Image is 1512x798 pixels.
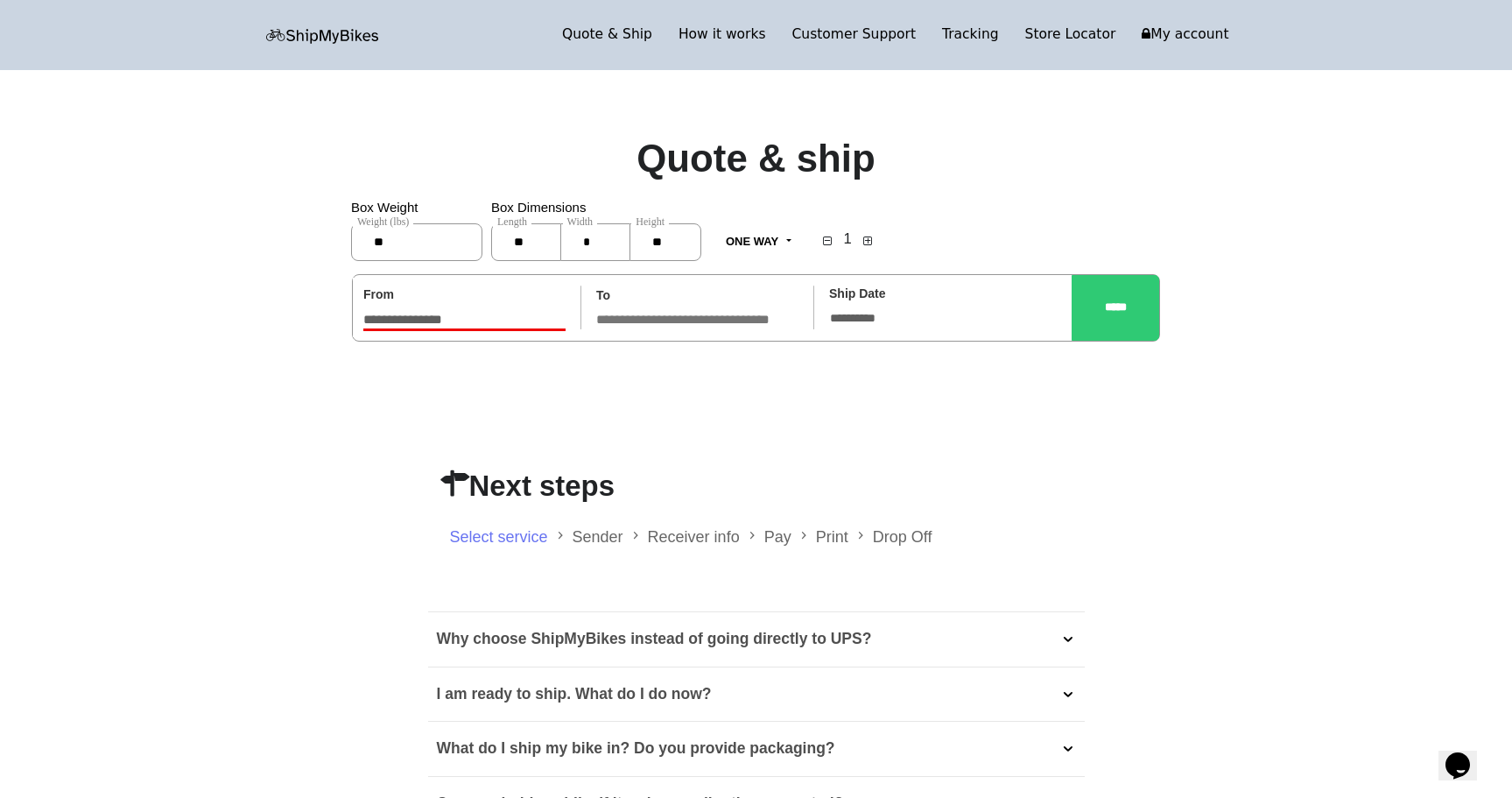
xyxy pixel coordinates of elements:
[437,681,712,709] p: I am ready to ship. What do I do now?
[573,521,648,551] li: Sender
[351,195,491,274] div: Box Weight
[636,136,876,182] h1: Quote & ship
[1012,23,1129,47] a: Store Locator
[491,195,701,274] div: Box Dimensions
[631,215,669,228] span: Height
[816,521,873,551] li: Print
[840,226,856,248] h4: 1
[873,521,932,551] li: Drop Off
[491,223,561,261] input: Length
[629,223,701,261] input: Height
[563,215,598,228] span: Width
[266,29,380,44] img: letsbox
[441,469,1072,515] h2: Next steps
[561,223,630,261] input: Width
[353,215,413,228] span: Weight (lbs)
[764,521,816,551] li: Pay
[437,625,872,653] p: Why choose ShipMyBikes instead of going directly to UPS?
[648,521,764,551] li: Receiver info
[665,23,779,47] a: How it works
[929,23,1012,47] a: Tracking
[450,528,548,546] a: Select service
[779,23,930,47] a: Customer Support
[829,283,886,305] label: Ship Date
[351,223,482,261] input: Weight (lbs)
[493,215,531,228] span: Length
[596,285,610,307] label: To
[437,735,835,763] p: What do I ship my bike in? Do you provide packaging?
[1129,23,1241,47] a: My account
[1438,728,1494,780] iframe: chat widget
[363,284,394,306] label: From
[549,23,665,47] a: Quote & Ship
